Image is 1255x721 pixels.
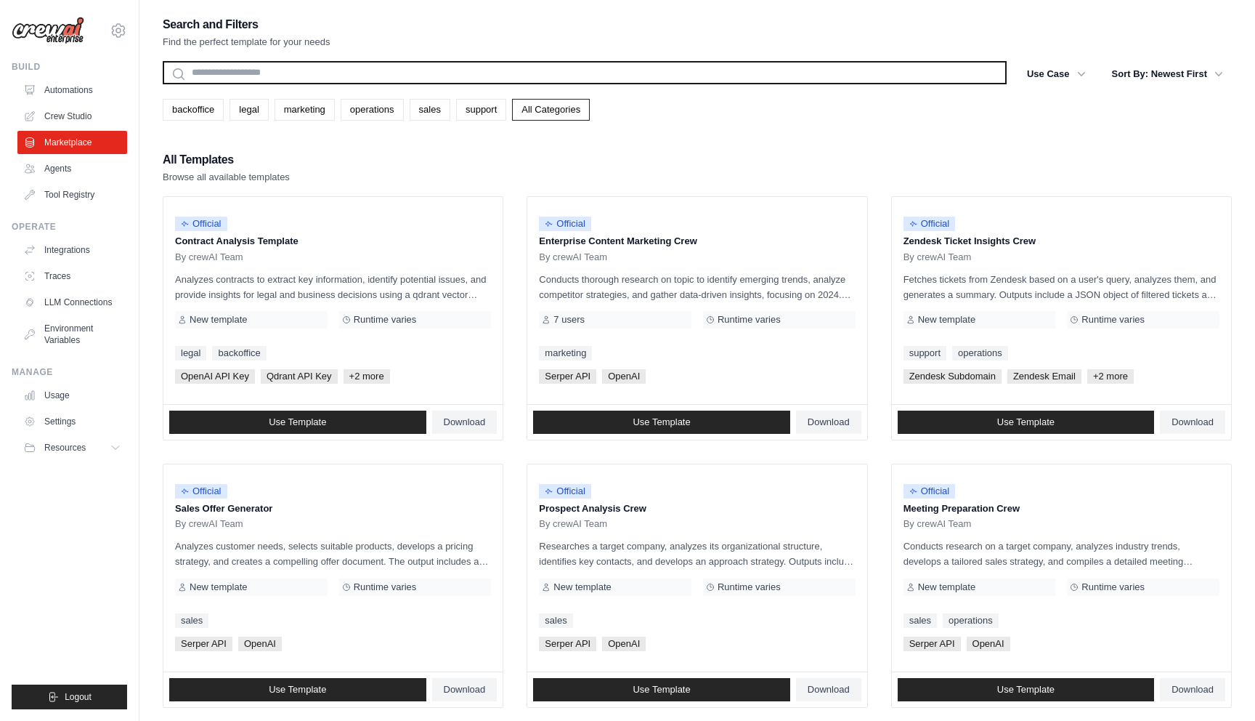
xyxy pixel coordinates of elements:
[17,384,127,407] a: Usage
[269,684,326,696] span: Use Template
[903,484,956,499] span: Official
[169,678,426,701] a: Use Template
[17,291,127,314] a: LLM Connections
[1103,61,1232,87] button: Sort By: Newest First
[456,99,506,121] a: support
[175,539,491,569] p: Analyzes customer needs, selects suitable products, develops a pricing strategy, and creates a co...
[918,314,975,326] span: New template
[898,678,1155,701] a: Use Template
[718,314,781,326] span: Runtime varies
[175,272,491,302] p: Analyzes contracts to extract key information, identify potential issues, and provide insights fo...
[17,238,127,262] a: Integrations
[808,684,850,696] span: Download
[17,105,127,128] a: Crew Studio
[230,99,268,121] a: legal
[410,99,450,121] a: sales
[903,539,1219,569] p: Conducts research on a target company, analyzes industry trends, develops a tailored sales strate...
[539,272,855,302] p: Conducts thorough research on topic to identify emerging trends, analyze competitor strategies, a...
[1171,684,1214,696] span: Download
[633,684,690,696] span: Use Template
[1087,369,1134,384] span: +2 more
[163,150,290,170] h2: All Templates
[533,678,790,701] a: Use Template
[943,613,999,628] a: operations
[12,685,127,709] button: Logout
[444,416,486,428] span: Download
[175,637,232,651] span: Serper API
[539,484,591,499] span: Official
[539,217,591,231] span: Official
[903,637,961,651] span: Serper API
[718,581,781,593] span: Runtime varies
[12,61,127,73] div: Build
[175,234,491,249] p: Contract Analysis Template
[44,442,86,454] span: Resources
[190,581,247,593] span: New template
[553,581,611,593] span: New template
[903,518,972,530] span: By crewAI Team
[539,539,855,569] p: Researches a target company, analyzes its organizational structure, identifies key contacts, and ...
[17,157,127,180] a: Agents
[1160,678,1225,701] a: Download
[444,684,486,696] span: Download
[344,369,390,384] span: +2 more
[65,691,92,703] span: Logout
[354,581,417,593] span: Runtime varies
[17,78,127,102] a: Automations
[539,369,596,384] span: Serper API
[539,251,607,263] span: By crewAI Team
[175,502,491,516] p: Sales Offer Generator
[539,346,592,360] a: marketing
[903,613,937,628] a: sales
[275,99,335,121] a: marketing
[175,518,243,530] span: By crewAI Team
[1007,369,1081,384] span: Zendesk Email
[163,15,330,35] h2: Search and Filters
[539,613,572,628] a: sales
[539,234,855,249] p: Enterprise Content Marketing Crew
[539,637,596,651] span: Serper API
[796,411,861,434] a: Download
[796,678,861,701] a: Download
[12,221,127,233] div: Operate
[903,369,1002,384] span: Zendesk Subdomain
[903,251,972,263] span: By crewAI Team
[17,317,127,352] a: Environment Variables
[997,684,1055,696] span: Use Template
[1081,314,1145,326] span: Runtime varies
[997,416,1055,428] span: Use Template
[12,366,127,378] div: Manage
[175,369,255,384] span: OpenAI API Key
[17,183,127,206] a: Tool Registry
[190,314,247,326] span: New template
[1160,411,1225,434] a: Download
[602,369,646,384] span: OpenAI
[898,411,1155,434] a: Use Template
[175,251,243,263] span: By crewAI Team
[808,416,850,428] span: Download
[238,637,282,651] span: OpenAI
[175,484,227,499] span: Official
[163,35,330,49] p: Find the perfect template for your needs
[261,369,338,384] span: Qdrant API Key
[17,131,127,154] a: Marketplace
[512,99,590,121] a: All Categories
[432,678,497,701] a: Download
[163,170,290,185] p: Browse all available templates
[952,346,1008,360] a: operations
[269,416,326,428] span: Use Template
[539,502,855,516] p: Prospect Analysis Crew
[903,502,1219,516] p: Meeting Preparation Crew
[553,314,585,326] span: 7 users
[918,581,975,593] span: New template
[175,217,227,231] span: Official
[903,234,1219,249] p: Zendesk Ticket Insights Crew
[1018,61,1094,87] button: Use Case
[602,637,646,651] span: OpenAI
[12,17,84,44] img: Logo
[633,416,690,428] span: Use Template
[903,346,946,360] a: support
[212,346,266,360] a: backoffice
[17,410,127,433] a: Settings
[163,99,224,121] a: backoffice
